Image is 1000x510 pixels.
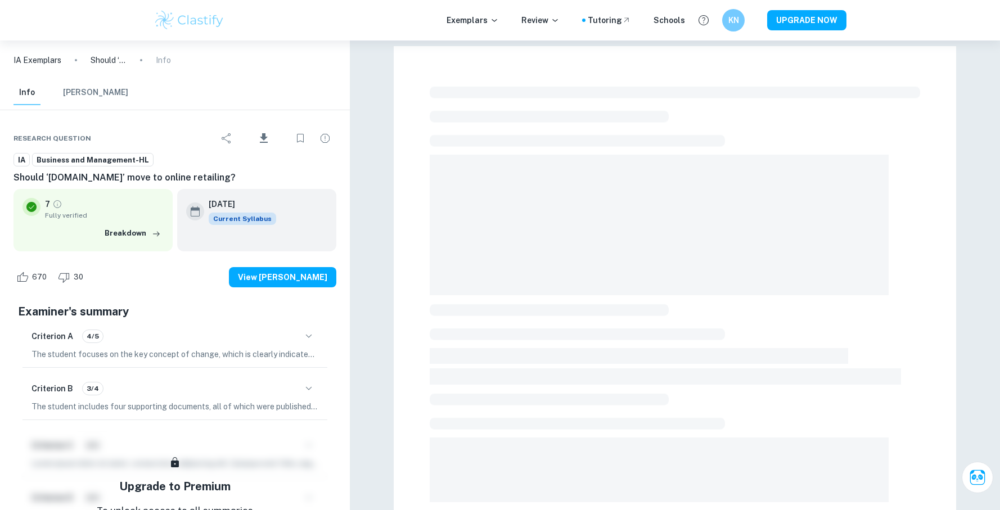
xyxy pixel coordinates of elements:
[31,330,73,342] h6: Criterion A
[45,210,164,220] span: Fully verified
[209,213,276,225] div: This exemplar is based on the current syllabus. Feel free to refer to it for inspiration/ideas wh...
[588,14,631,26] a: Tutoring
[215,127,238,150] div: Share
[289,127,312,150] div: Bookmark
[727,14,740,26] h6: KN
[13,54,61,66] a: IA Exemplars
[31,348,318,360] p: The student focuses on the key concept of change, which is clearly indicated on the title page an...
[962,462,993,493] button: Ask Clai
[102,225,164,242] button: Breakdown
[55,268,89,286] div: Dislike
[156,54,171,66] p: Info
[240,124,287,153] div: Download
[33,155,153,166] span: Business and Management-HL
[209,213,276,225] span: Current Syllabus
[13,171,336,184] h6: Should ‘[DOMAIN_NAME]’ move to online retailing?
[31,382,73,395] h6: Criterion B
[209,198,267,210] h6: [DATE]
[45,198,50,210] p: 7
[154,9,225,31] img: Clastify logo
[91,54,127,66] p: Should ‘[DOMAIN_NAME]’ move to online retailing?
[83,383,103,394] span: 3/4
[31,400,318,413] p: The student includes four supporting documents, all of which were published a maximum of three ye...
[13,268,53,286] div: Like
[521,14,560,26] p: Review
[722,9,745,31] button: KN
[63,80,128,105] button: [PERSON_NAME]
[13,153,30,167] a: IA
[52,199,62,209] a: Grade fully verified
[447,14,499,26] p: Exemplars
[32,153,154,167] a: Business and Management-HL
[13,80,40,105] button: Info
[314,127,336,150] div: Report issue
[26,272,53,283] span: 670
[767,10,846,30] button: UPGRADE NOW
[13,133,91,143] span: Research question
[694,11,713,30] button: Help and Feedback
[229,267,336,287] button: View [PERSON_NAME]
[83,331,103,341] span: 4/5
[14,155,29,166] span: IA
[67,272,89,283] span: 30
[654,14,685,26] a: Schools
[18,303,332,320] h5: Examiner's summary
[119,478,231,495] h5: Upgrade to Premium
